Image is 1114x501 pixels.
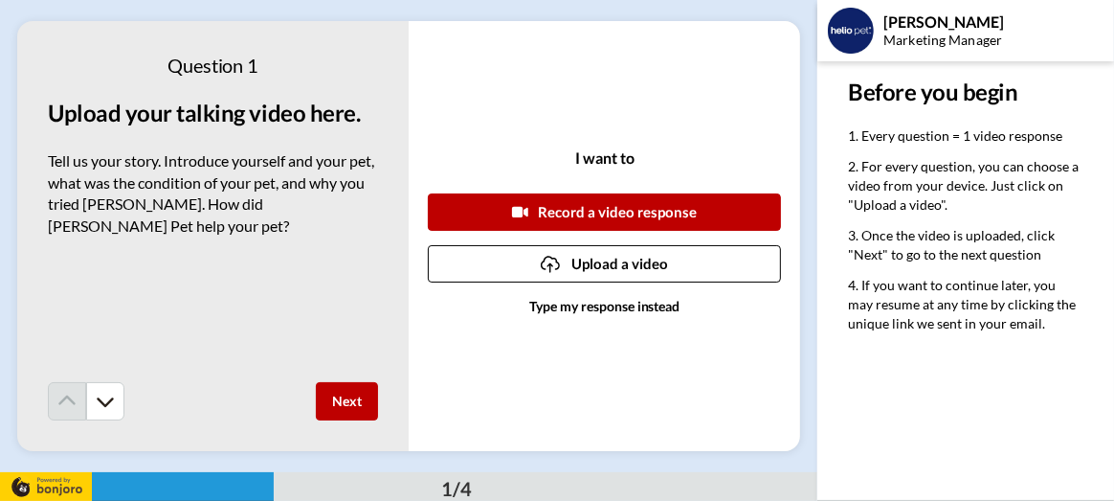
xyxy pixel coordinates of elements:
[443,202,766,222] div: Record a video response
[883,33,1113,49] div: Marketing Manager
[848,78,1017,105] span: Before you begin
[828,8,874,54] img: Profile Image
[316,382,378,421] button: Next
[848,158,1081,213] span: For every question, you can choose a video from your device. Just click on "Upload a video".
[848,277,1079,331] span: If you want to continue later, you may resume at any time by clicking the unique link we sent in ...
[48,99,360,126] span: Upload your talking video here.
[848,227,1058,262] span: Once the video is uploaded, click "Next" to go to the next question
[48,52,378,79] h4: Question 1
[428,245,781,283] button: Upload a video
[861,127,1062,144] span: Every question = 1 video response
[48,151,377,236] span: Tell us your story. Introduce yourself and your pet, what was the condition of your pet, and why ...
[575,147,635,170] p: I want to
[529,297,680,316] p: Type my response instead
[428,194,781,231] button: Record a video response
[883,12,1113,31] div: [PERSON_NAME]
